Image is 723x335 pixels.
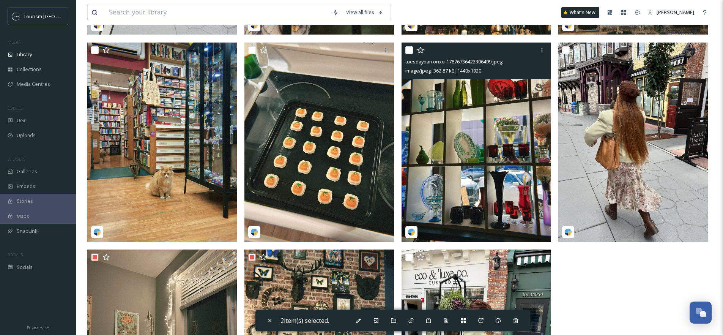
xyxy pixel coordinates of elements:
[690,302,712,324] button: Open Chat
[17,168,37,175] span: Galleries
[17,264,33,271] span: Socials
[561,7,599,18] a: What's New
[17,66,42,73] span: Collections
[8,39,21,45] span: MEDIA
[27,322,49,331] a: Privacy Policy
[657,9,694,16] span: [PERSON_NAME]
[17,198,33,205] span: Stories
[17,117,27,124] span: UGC
[8,252,23,258] span: SOCIALS
[93,228,101,236] img: snapsea-logo.png
[17,228,38,235] span: SnapLink
[402,43,551,242] img: tuesdaybarronxo-17876736423306499.jpeg
[244,43,394,242] img: tuesdaybarronxo-18059821460377954.jpeg
[250,228,258,236] img: snapsea-logo.png
[17,51,32,58] span: Library
[17,213,29,220] span: Maps
[24,13,91,20] span: Tourism [GEOGRAPHIC_DATA]
[564,228,572,236] img: snapsea-logo.png
[8,156,25,162] span: WIDGETS
[105,4,329,21] input: Search your library
[17,81,50,88] span: Media Centres
[644,5,698,20] a: [PERSON_NAME]
[558,43,708,242] img: tuesdaybarronxo-18082153009760714.jpeg
[405,58,502,65] span: tuesdaybarronxo-17876736423306499.jpeg
[12,13,20,20] img: OMNISEND%20Email%20Square%20Images%20.png
[17,183,35,190] span: Embeds
[87,43,237,242] img: tuesdaybarronxo-18078877358079830.jpeg
[405,67,481,74] span: image/jpeg | 362.87 kB | 1440 x 1920
[408,228,415,236] img: snapsea-logo.png
[280,316,329,325] span: 2 item(s) selected.
[342,5,387,20] a: View all files
[8,105,24,111] span: COLLECT
[17,132,36,139] span: Uploads
[27,325,49,330] span: Privacy Policy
